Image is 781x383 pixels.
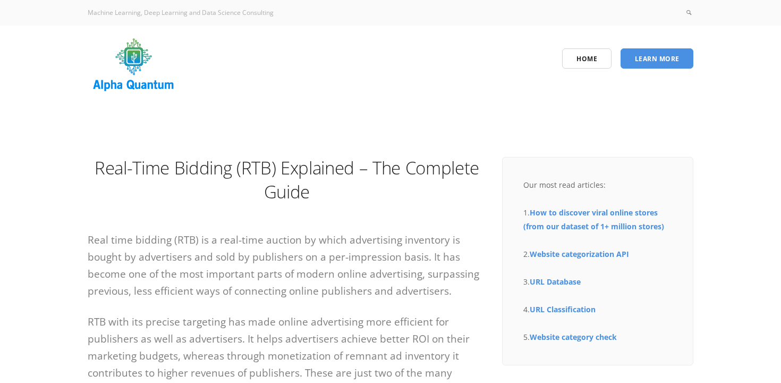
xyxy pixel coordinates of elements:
span: Learn More [635,54,680,63]
h1: Real-Time Bidding (RTB) Explained – The Complete Guide [88,156,486,204]
a: Learn More [621,48,694,69]
p: Real time bidding (RTB) is a real-time auction by which advertising inventory is bought by advert... [88,231,486,299]
img: logo [88,35,180,96]
a: URL Database [530,277,581,287]
a: URL Classification [530,304,596,314]
span: Machine Learning, Deep Learning and Data Science Consulting [88,8,274,17]
a: How to discover viral online stores (from our dataset of 1+ million stores) [523,207,664,231]
div: Our most read articles: 1. 2. 3. 4. 5. [523,178,672,344]
a: Home [562,48,612,69]
a: Website category check [530,332,617,342]
span: Home [576,54,597,63]
a: Website categorization API [530,249,629,259]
